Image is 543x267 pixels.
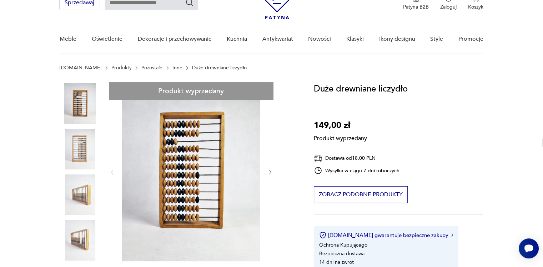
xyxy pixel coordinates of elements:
a: [DOMAIN_NAME] [60,65,101,71]
a: Antykwariat [262,25,293,53]
iframe: Smartsupp widget button [519,238,539,258]
img: Ikona certyfikatu [319,232,326,239]
img: Ikona strzałki w prawo [451,233,453,237]
a: Nowości [308,25,331,53]
li: 14 dni na zwrot [319,259,354,266]
a: Style [430,25,443,53]
button: Zobacz podobne produkty [314,186,408,203]
a: Meble [60,25,76,53]
li: Ochrona Kupującego [319,242,367,248]
a: Ikony designu [379,25,415,53]
a: Pozostałe [141,65,162,71]
div: Wysyłka w ciągu 7 dni roboczych [314,166,399,175]
p: Produkt wyprzedany [314,132,367,142]
p: Patyna B2B [403,4,429,10]
p: Zaloguj [440,4,457,10]
div: Dostawa od 18,00 PLN [314,154,399,163]
a: Dekoracje i przechowywanie [137,25,211,53]
button: [DOMAIN_NAME] gwarantuje bezpieczne zakupy [319,232,453,239]
a: Inne [172,65,182,71]
a: Produkty [111,65,132,71]
p: Koszyk [468,4,483,10]
p: Duże drewniane liczydło [192,65,247,71]
p: 149,00 zł [314,119,367,132]
h1: Duże drewniane liczydło [314,82,408,96]
a: Kuchnia [227,25,247,53]
a: Sprzedawaj [60,1,99,6]
a: Promocje [458,25,483,53]
li: Bezpieczna dostawa [319,250,364,257]
img: Ikona dostawy [314,154,322,163]
a: Oświetlenie [92,25,122,53]
a: Klasyki [346,25,364,53]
